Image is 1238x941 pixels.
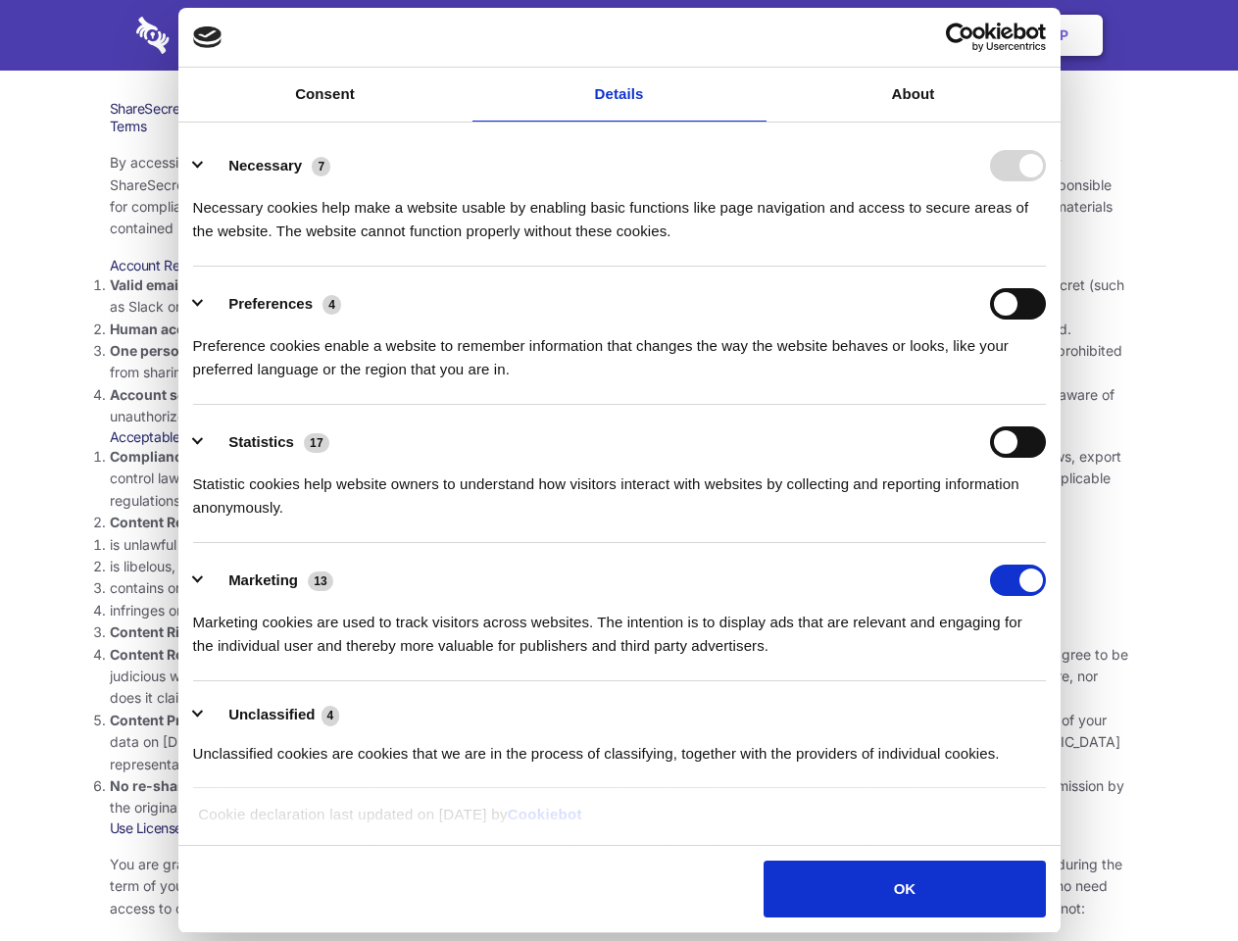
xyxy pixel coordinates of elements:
[110,448,406,465] strong: Compliance with local laws and regulations.
[889,5,974,66] a: Login
[110,556,1129,577] li: is libelous, defamatory, or fraudulent
[193,320,1046,381] div: Preference cookies enable a website to remember information that changes the way the website beha...
[110,854,1129,919] p: You are granted permission to use the [DEMOGRAPHIC_DATA] services, subject to these terms of serv...
[110,623,215,640] strong: Content Rights.
[110,274,1129,319] li: You must provide a valid email address, either directly, or through approved third-party integrat...
[110,276,187,293] strong: Valid email.
[178,68,472,122] a: Consent
[193,426,342,458] button: Statistics (17)
[193,288,354,320] button: Preferences (4)
[110,384,1129,428] li: You are responsible for your own account security, including the security of your Sharesecret acc...
[193,26,223,48] img: logo
[795,5,885,66] a: Contact
[312,157,330,176] span: 7
[228,295,313,312] label: Preferences
[110,819,1129,837] h3: Use License
[764,861,1045,917] button: OK
[193,150,343,181] button: Necessary (7)
[110,321,228,337] strong: Human accounts.
[110,512,1129,621] li: You agree NOT to use Sharesecret to upload or share content that:
[110,514,253,530] strong: Content Restrictions.
[228,433,294,450] label: Statistics
[767,68,1061,122] a: About
[110,319,1129,340] li: Only human beings may create accounts. “Bot” accounts — those created by software, in an automate...
[110,712,221,728] strong: Content Privacy.
[110,152,1129,240] p: By accessing the Sharesecret web application at and any other related services, apps and software...
[110,446,1129,512] li: Your use of the Sharesecret must not violate any applicable laws, including copyright or trademar...
[193,181,1046,243] div: Necessary cookies help make a website usable by enabling basic functions like page navigation and...
[193,565,346,596] button: Marketing (13)
[322,706,340,725] span: 4
[110,577,1129,599] li: contains or installs any active malware or exploits, or uses our platform for exploit delivery (s...
[110,428,1129,446] h3: Acceptable Use
[228,157,302,173] label: Necessary
[304,433,329,453] span: 17
[110,100,1129,118] h1: ShareSecret Terms of Service
[508,806,582,822] a: Cookiebot
[308,571,333,591] span: 13
[110,257,1129,274] h3: Account Requirements
[1140,843,1214,917] iframe: Drift Widget Chat Controller
[110,777,210,794] strong: No re-sharing.
[110,342,276,359] strong: One person per account.
[110,710,1129,775] li: You understand that [DEMOGRAPHIC_DATA] or it’s representatives have no ability to retrieve the pl...
[228,571,298,588] label: Marketing
[110,621,1129,643] li: You agree that you will use Sharesecret only to secure and share content that you have the right ...
[110,646,267,663] strong: Content Responsibility.
[110,534,1129,556] li: is unlawful or promotes unlawful activities
[322,295,341,315] span: 4
[575,5,661,66] a: Pricing
[110,775,1129,819] li: If you were the recipient of a Sharesecret link, you agree not to re-share it with anyone else, u...
[136,17,304,54] img: logo-wordmark-white-trans-d4663122ce5f474addd5e946df7df03e33cb6a1c49d2221995e7729f52c070b2.svg
[110,118,1129,135] h3: Terms
[472,68,767,122] a: Details
[110,340,1129,384] li: You are not allowed to share account credentials. Each account is dedicated to the individual who...
[110,386,228,403] strong: Account security.
[193,727,1046,766] div: Unclassified cookies are cookies that we are in the process of classifying, together with the pro...
[193,458,1046,520] div: Statistic cookies help website owners to understand how visitors interact with websites by collec...
[183,803,1055,841] div: Cookie declaration last updated on [DATE] by
[193,703,352,727] button: Unclassified (4)
[193,596,1046,658] div: Marketing cookies are used to track visitors across websites. The intention is to display ads tha...
[110,600,1129,621] li: infringes on any proprietary right of any party, including patent, trademark, trade secret, copyr...
[110,644,1129,710] li: You are solely responsible for the content you share on Sharesecret, and with the people you shar...
[874,23,1046,52] a: Usercentrics Cookiebot - opens in a new window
